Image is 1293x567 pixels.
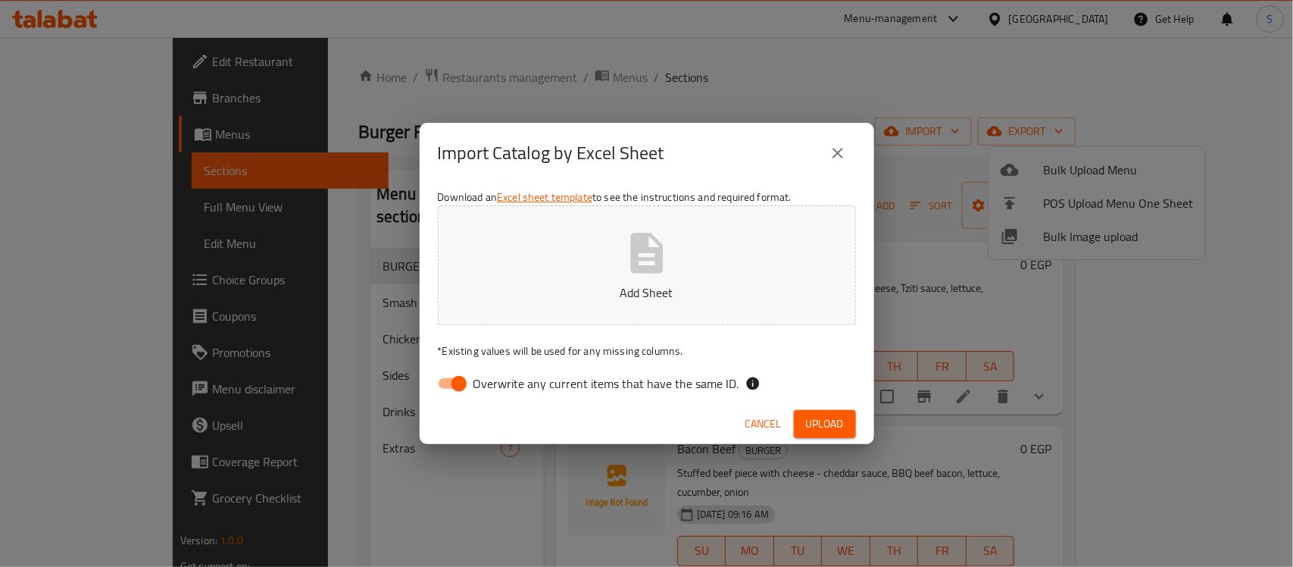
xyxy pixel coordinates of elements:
button: Cancel [739,410,788,438]
h2: Import Catalog by Excel Sheet [438,141,664,165]
span: Upload [806,415,844,434]
button: close [820,135,856,171]
span: Cancel [745,415,782,434]
button: Upload [794,410,856,438]
p: Existing values will be used for any missing columns. [438,343,856,359]
a: Excel sheet template [497,187,592,207]
p: Add Sheet [461,283,832,302]
button: Add Sheet [438,205,856,325]
svg: If the overwrite option isn't selected, then the items that match an existing ID will be ignored ... [745,376,760,391]
div: Download an to see the instructions and required format. [420,183,874,403]
span: Overwrite any current items that have the same ID. [473,374,739,393]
